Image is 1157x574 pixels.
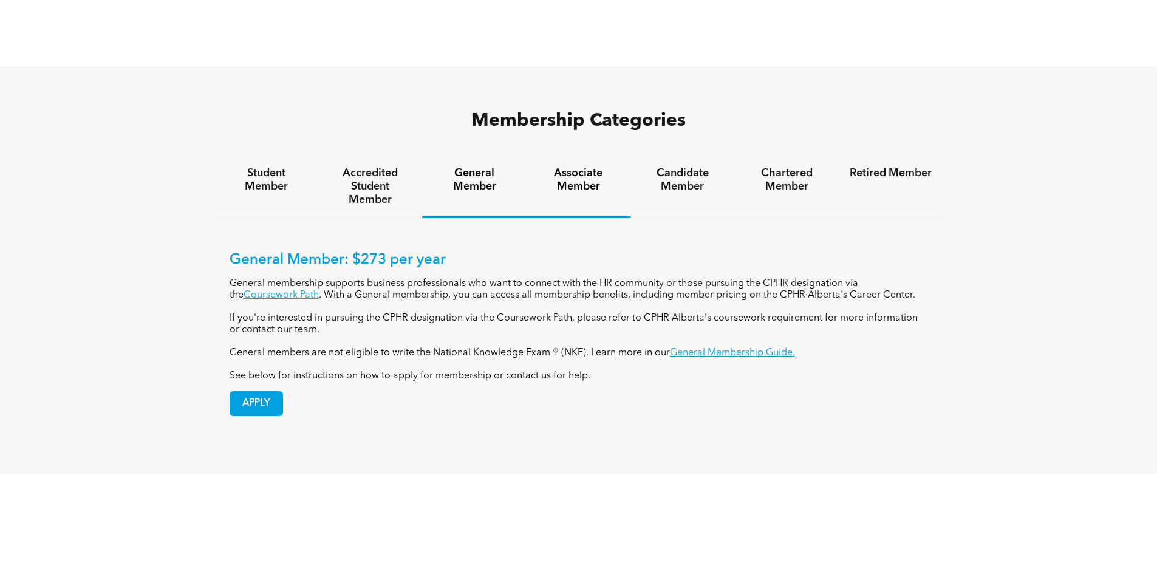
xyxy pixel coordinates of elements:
h4: Accredited Student Member [329,166,411,207]
p: General members are not eligible to write the National Knowledge Exam ® (NKE). Learn more in our [230,347,928,359]
p: If you're interested in pursuing the CPHR designation via the Coursework Path, please refer to CP... [230,313,928,336]
h4: General Member [433,166,515,193]
p: General membership supports business professionals who want to connect with the HR community or t... [230,278,928,301]
span: APPLY [230,392,282,415]
h4: Chartered Member [746,166,828,193]
span: Membership Categories [471,112,686,130]
p: See below for instructions on how to apply for membership or contact us for help. [230,371,928,382]
a: General Membership Guide. [670,348,795,358]
a: APPLY [230,391,283,416]
h4: Retired Member [850,166,932,180]
h4: Student Member [225,166,307,193]
p: General Member: $273 per year [230,251,928,269]
h4: Candidate Member [641,166,723,193]
h4: Associate Member [538,166,619,193]
a: Coursework Path [244,290,319,300]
